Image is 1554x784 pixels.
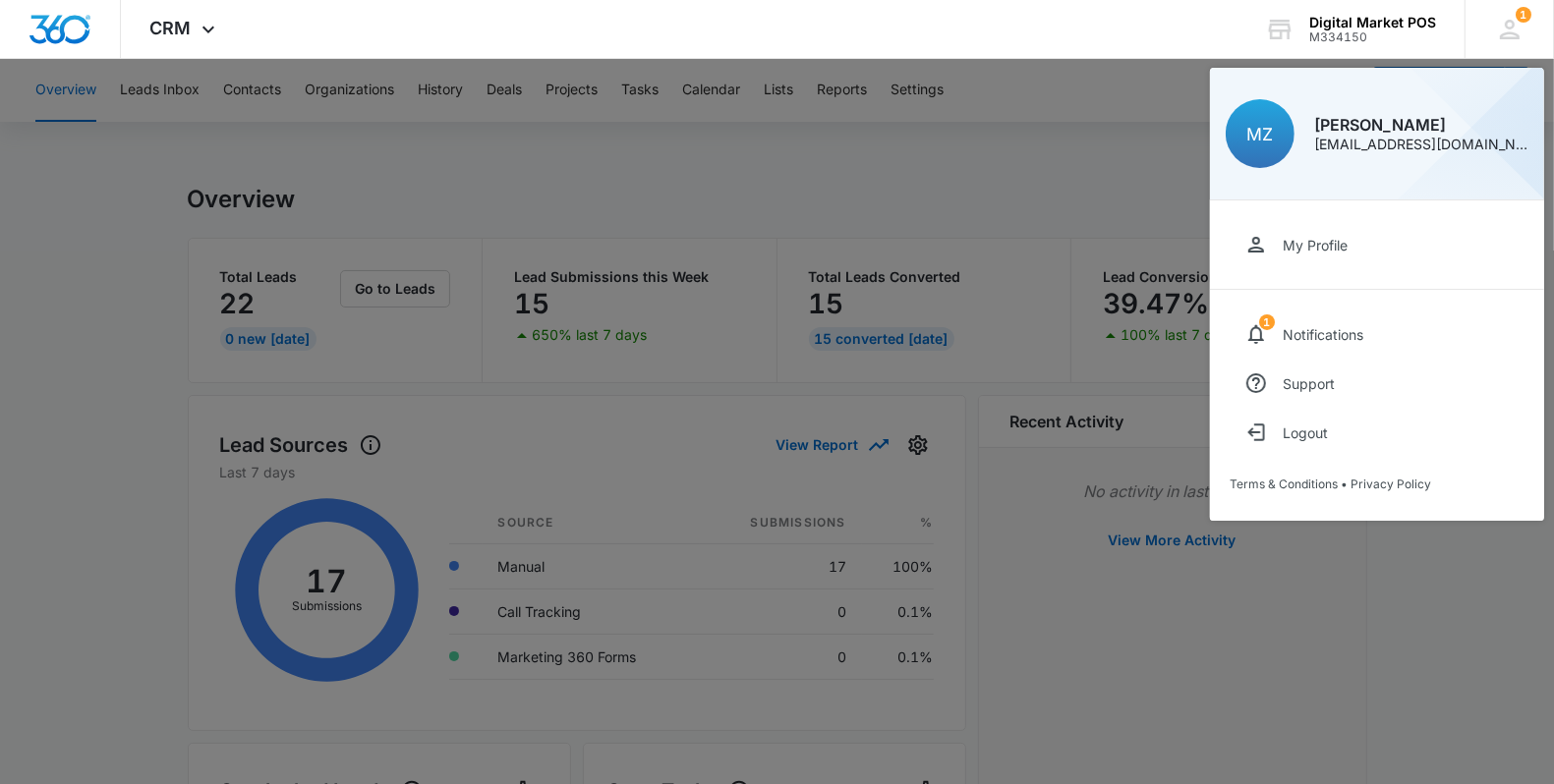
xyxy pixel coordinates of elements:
a: My Profile [1230,220,1525,269]
div: [EMAIL_ADDRESS][DOMAIN_NAME] [1314,138,1528,151]
span: 1 [1259,314,1275,330]
div: notifications count [1516,7,1531,23]
div: account id [1309,30,1436,44]
div: • [1230,476,1525,491]
div: account name [1309,15,1436,30]
div: [PERSON_NAME] [1314,117,1528,133]
span: CRM [150,18,192,38]
button: Logout [1230,408,1525,457]
a: notifications countNotifications [1230,309,1525,359]
a: Privacy Policy [1351,476,1431,491]
div: My Profile [1283,237,1348,253]
a: Support [1230,359,1525,408]
span: 1 [1516,7,1531,23]
div: notifications count [1259,314,1275,330]
div: Logout [1283,424,1328,441]
a: Terms & Conditions [1230,476,1338,491]
div: Support [1283,375,1335,392]
span: MZ [1247,124,1274,144]
div: Notifications [1283,326,1363,343]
